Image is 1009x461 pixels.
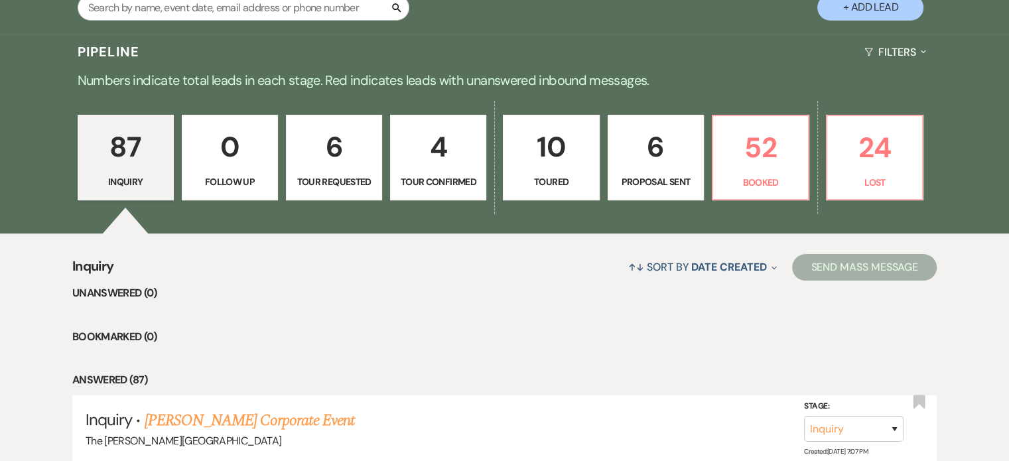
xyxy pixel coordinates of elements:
[835,125,914,170] p: 24
[804,447,868,456] span: Created: [DATE] 7:07 PM
[182,115,278,201] a: 0Follow Up
[511,125,590,169] p: 10
[86,174,165,189] p: Inquiry
[78,115,174,201] a: 87Inquiry
[27,70,982,91] p: Numbers indicate total leads in each stage. Red indicates leads with unanswered inbound messages.
[72,328,937,346] li: Bookmarked (0)
[608,115,704,201] a: 6Proposal Sent
[286,115,382,201] a: 6Tour Requested
[295,125,373,169] p: 6
[399,174,478,189] p: Tour Confirmed
[145,409,354,432] a: [PERSON_NAME] Corporate Event
[190,174,269,189] p: Follow Up
[616,174,695,189] p: Proposal Sent
[190,125,269,169] p: 0
[859,34,931,70] button: Filters
[86,409,132,430] span: Inquiry
[721,125,800,170] p: 52
[86,125,165,169] p: 87
[390,115,486,201] a: 4Tour Confirmed
[72,256,114,285] span: Inquiry
[78,42,140,61] h3: Pipeline
[628,260,644,274] span: ↑↓
[72,371,937,389] li: Answered (87)
[623,249,782,285] button: Sort By Date Created
[826,115,923,201] a: 24Lost
[295,174,373,189] p: Tour Requested
[503,115,599,201] a: 10Toured
[86,434,281,448] span: The [PERSON_NAME][GEOGRAPHIC_DATA]
[399,125,478,169] p: 4
[835,175,914,190] p: Lost
[804,399,904,414] label: Stage:
[511,174,590,189] p: Toured
[792,254,937,281] button: Send Mass Message
[72,285,937,302] li: Unanswered (0)
[691,260,766,274] span: Date Created
[616,125,695,169] p: 6
[712,115,809,201] a: 52Booked
[721,175,800,190] p: Booked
